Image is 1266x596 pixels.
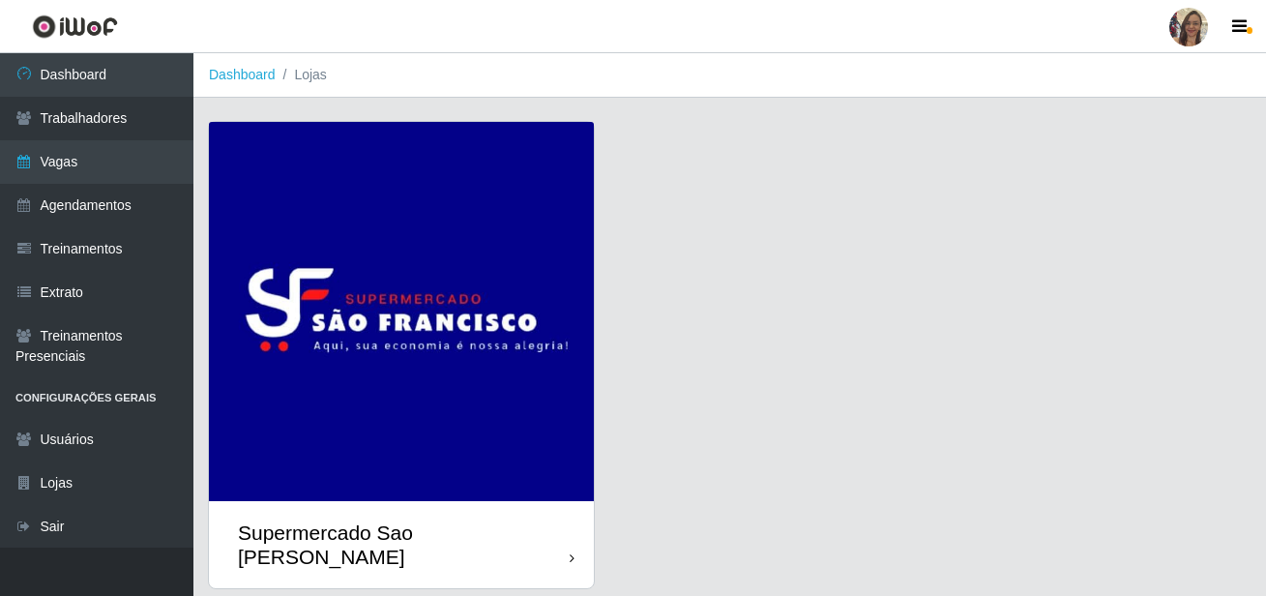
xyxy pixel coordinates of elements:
li: Lojas [276,65,327,85]
a: Dashboard [209,67,276,82]
nav: breadcrumb [193,53,1266,98]
div: Supermercado Sao [PERSON_NAME] [238,521,570,569]
a: Supermercado Sao [PERSON_NAME] [209,122,594,588]
img: CoreUI Logo [32,15,118,39]
img: cardImg [209,122,594,501]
